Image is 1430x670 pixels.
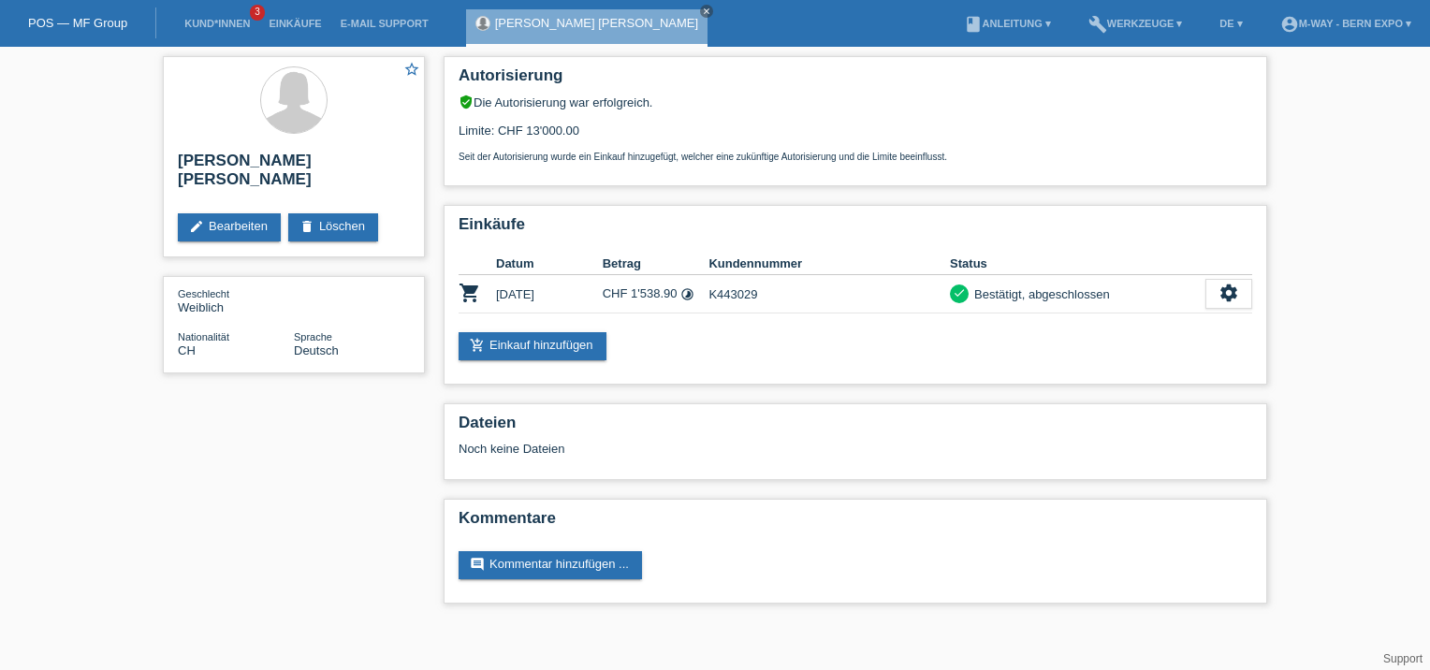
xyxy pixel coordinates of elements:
[496,253,603,275] th: Datum
[496,275,603,313] td: [DATE]
[1280,15,1299,34] i: account_circle
[708,253,950,275] th: Kundennummer
[459,215,1252,243] h2: Einkäufe
[331,18,438,29] a: E-Mail Support
[259,18,330,29] a: Einkäufe
[459,66,1252,95] h2: Autorisierung
[459,414,1252,442] h2: Dateien
[178,152,410,198] h2: [PERSON_NAME] [PERSON_NAME]
[470,338,485,353] i: add_shopping_cart
[250,5,265,21] span: 3
[178,288,229,299] span: Geschlecht
[1210,18,1251,29] a: DE ▾
[459,282,481,304] i: POSP00026535
[459,551,642,579] a: commentKommentar hinzufügen ...
[288,213,378,241] a: deleteLöschen
[1218,283,1239,303] i: settings
[459,109,1252,162] div: Limite: CHF 13'000.00
[1383,652,1423,665] a: Support
[178,331,229,342] span: Nationalität
[403,61,420,80] a: star_border
[189,219,204,234] i: edit
[953,286,966,299] i: check
[1079,18,1192,29] a: buildWerkzeuge ▾
[178,343,196,357] span: Schweiz
[955,18,1060,29] a: bookAnleitung ▾
[403,61,420,78] i: star_border
[178,286,294,314] div: Weiblich
[495,16,698,30] a: [PERSON_NAME] [PERSON_NAME]
[603,275,709,313] td: CHF 1'538.90
[294,331,332,342] span: Sprache
[175,18,259,29] a: Kund*innen
[1088,15,1107,34] i: build
[459,509,1252,537] h2: Kommentare
[299,219,314,234] i: delete
[603,253,709,275] th: Betrag
[459,152,1252,162] p: Seit der Autorisierung wurde ein Einkauf hinzugefügt, welcher eine zukünftige Autorisierung und d...
[28,16,127,30] a: POS — MF Group
[964,15,983,34] i: book
[950,253,1205,275] th: Status
[969,284,1110,304] div: Bestätigt, abgeschlossen
[708,275,950,313] td: K443029
[294,343,339,357] span: Deutsch
[1271,18,1421,29] a: account_circlem-way - Bern Expo ▾
[470,557,485,572] i: comment
[680,287,694,301] i: 12 Raten
[700,5,713,18] a: close
[459,332,606,360] a: add_shopping_cartEinkauf hinzufügen
[459,442,1030,456] div: Noch keine Dateien
[178,213,281,241] a: editBearbeiten
[702,7,711,16] i: close
[459,95,1252,109] div: Die Autorisierung war erfolgreich.
[459,95,474,109] i: verified_user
